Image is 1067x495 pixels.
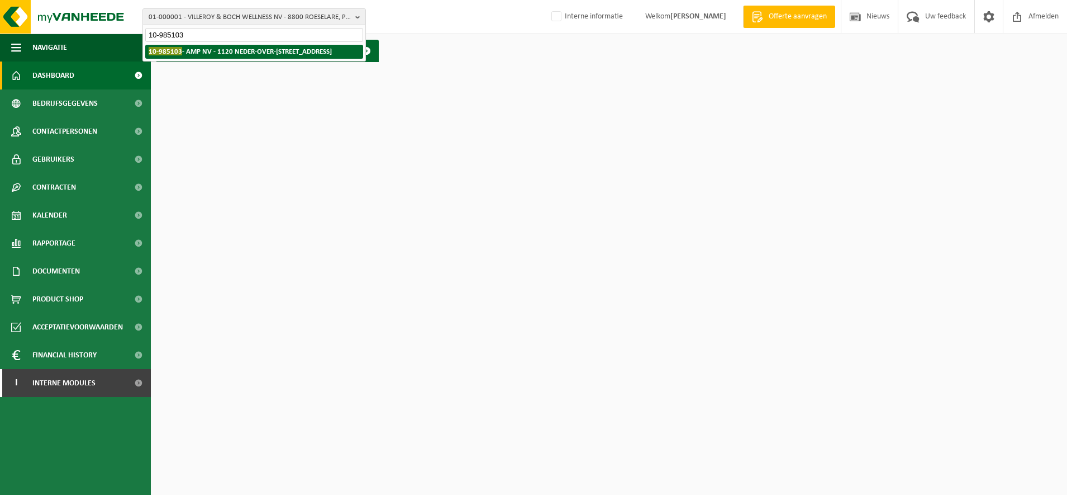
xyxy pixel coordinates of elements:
[32,117,97,145] span: Contactpersonen
[670,12,726,21] strong: [PERSON_NAME]
[766,11,830,22] span: Offerte aanvragen
[142,8,366,25] button: 01-000001 - VILLEROY & BOCH WELLNESS NV - 8800 ROESELARE, POPULIERSTRAAT 1
[32,285,83,313] span: Product Shop
[32,313,123,341] span: Acceptatievoorwaarden
[32,34,67,62] span: Navigatie
[32,257,80,285] span: Documenten
[149,9,351,26] span: 01-000001 - VILLEROY & BOCH WELLNESS NV - 8800 ROESELARE, POPULIERSTRAAT 1
[32,173,76,201] span: Contracten
[32,62,74,89] span: Dashboard
[32,229,75,257] span: Rapportage
[743,6,835,28] a: Offerte aanvragen
[32,145,74,173] span: Gebruikers
[549,8,623,25] label: Interne informatie
[11,369,21,397] span: I
[32,369,96,397] span: Interne modules
[149,47,182,55] span: 10-985103
[32,89,98,117] span: Bedrijfsgegevens
[32,341,97,369] span: Financial History
[32,201,67,229] span: Kalender
[145,28,363,42] input: Zoeken naar gekoppelde vestigingen
[149,47,332,55] strong: - AMP NV - 1120 NEDER-OVER-[STREET_ADDRESS]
